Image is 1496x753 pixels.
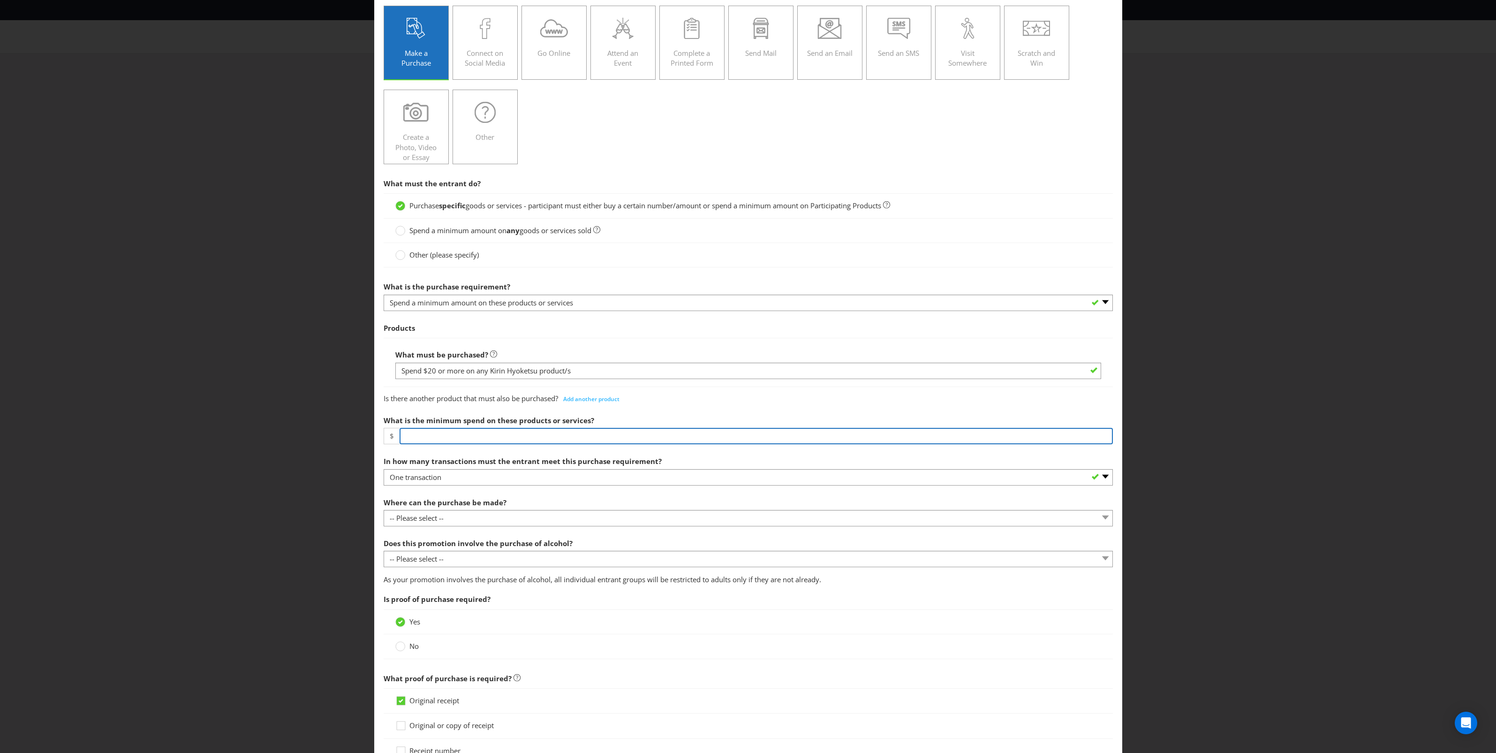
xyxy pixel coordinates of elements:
[409,696,459,705] span: Original receipt
[745,48,777,58] span: Send Mail
[384,282,510,291] span: What is the purchase requirement?
[878,48,919,58] span: Send an SMS
[409,721,494,730] span: Original or copy of receipt
[384,539,573,548] span: Does this promotion involve the purchase of alcohol?
[384,323,415,333] span: Products
[506,226,520,235] strong: any
[607,48,638,68] span: Attend an Event
[384,594,491,604] span: Is proof of purchase required?
[384,416,594,425] span: What is the minimum spend on these products or services?
[384,456,662,466] span: In how many transactions must the entrant meet this purchase requirement?
[384,179,481,188] span: What must the entrant do?
[466,201,881,210] span: goods or services - participant must either buy a certain number/amount or spend a minimum amount...
[671,48,713,68] span: Complete a Printed Form
[537,48,570,58] span: Go Online
[395,350,488,359] span: What must be purchased?
[439,201,466,210] strong: specific
[563,395,620,403] span: Add another product
[384,674,512,683] span: What proof of purchase is required?
[807,48,853,58] span: Send an Email
[465,48,505,68] span: Connect on Social Media
[409,250,479,259] span: Other (please specify)
[1455,712,1477,734] div: Open Intercom Messenger
[558,392,625,406] button: Add another product
[409,226,506,235] span: Spend a minimum amount on
[384,428,400,444] span: $
[409,201,439,210] span: Purchase
[384,498,506,507] span: Where can the purchase be made?
[1018,48,1055,68] span: Scratch and Win
[409,617,420,626] span: Yes
[395,132,437,162] span: Create a Photo, Video or Essay
[401,48,431,68] span: Make a Purchase
[384,394,558,403] span: Is there another product that must also be purchased?
[520,226,591,235] span: goods or services sold
[476,132,494,142] span: Other
[409,641,419,651] span: No
[384,575,1113,585] p: As your promotion involves the purchase of alcohol, all individual entrant groups will be restric...
[948,48,987,68] span: Visit Somewhere
[395,363,1101,379] input: Product name, number, size, model (as applicable)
